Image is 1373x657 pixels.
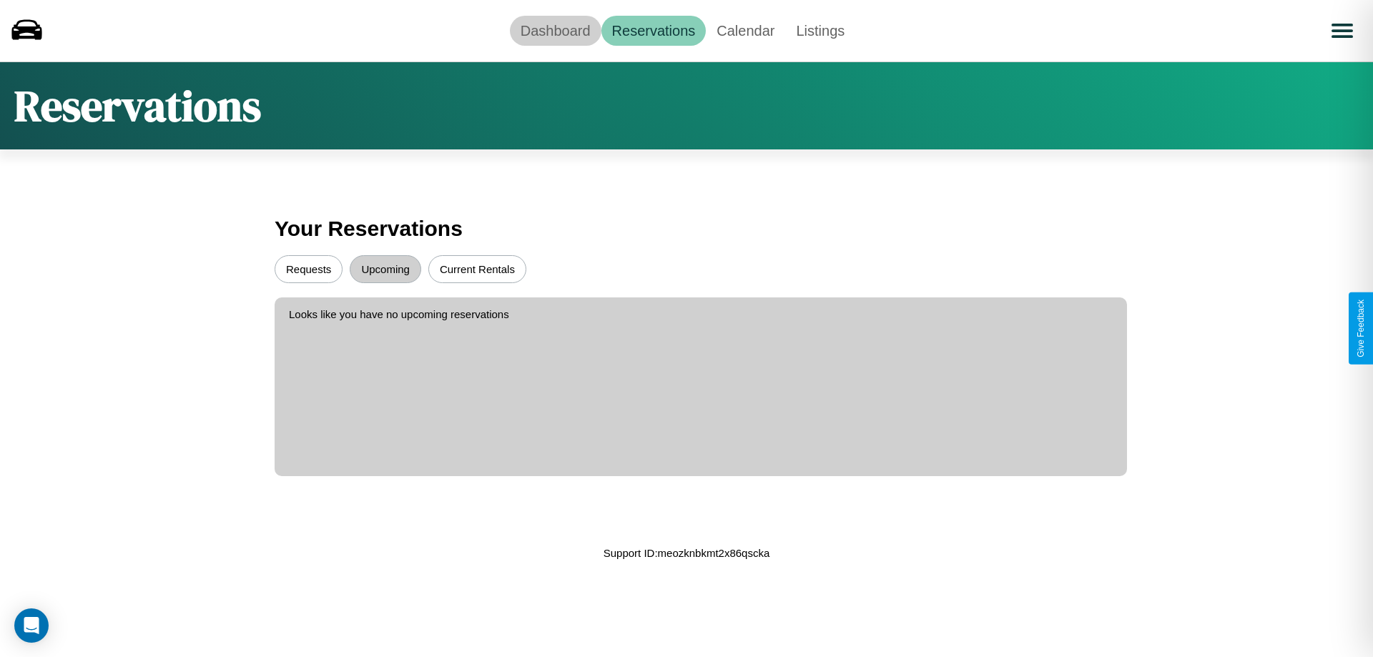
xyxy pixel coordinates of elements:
[601,16,707,46] a: Reservations
[1322,11,1362,51] button: Open menu
[275,255,343,283] button: Requests
[428,255,526,283] button: Current Rentals
[350,255,421,283] button: Upcoming
[510,16,601,46] a: Dashboard
[275,209,1098,248] h3: Your Reservations
[14,608,49,643] div: Open Intercom Messenger
[785,16,855,46] a: Listings
[1356,300,1366,357] div: Give Feedback
[14,76,261,135] h1: Reservations
[289,305,1113,324] p: Looks like you have no upcoming reservations
[604,543,770,563] p: Support ID: meozknbkmt2x86qscka
[706,16,785,46] a: Calendar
